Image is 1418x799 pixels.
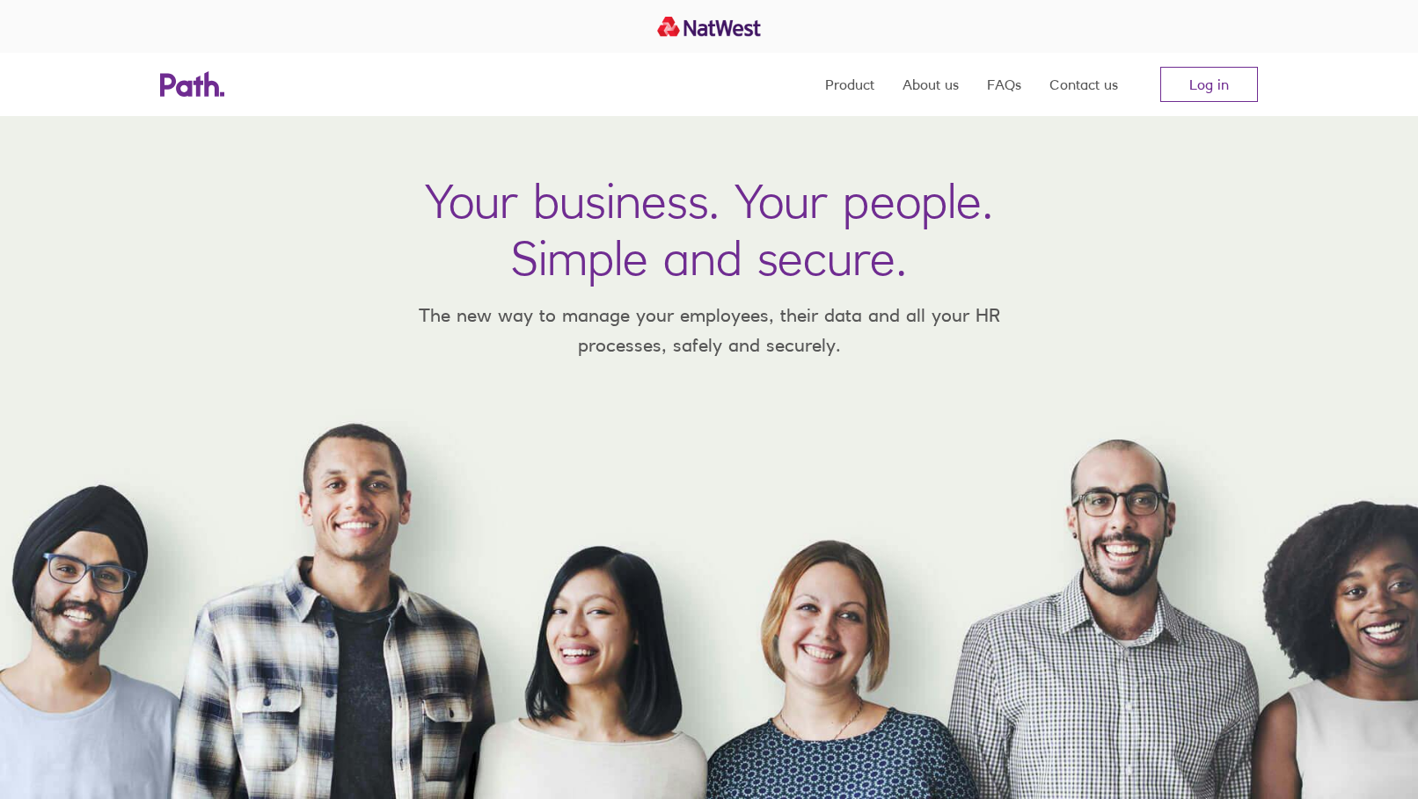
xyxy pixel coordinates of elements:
[425,172,993,287] h1: Your business. Your people. Simple and secure.
[903,53,959,116] a: About us
[825,53,874,116] a: Product
[392,301,1026,360] p: The new way to manage your employees, their data and all your HR processes, safely and securely.
[1049,53,1118,116] a: Contact us
[1160,67,1258,102] a: Log in
[987,53,1021,116] a: FAQs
